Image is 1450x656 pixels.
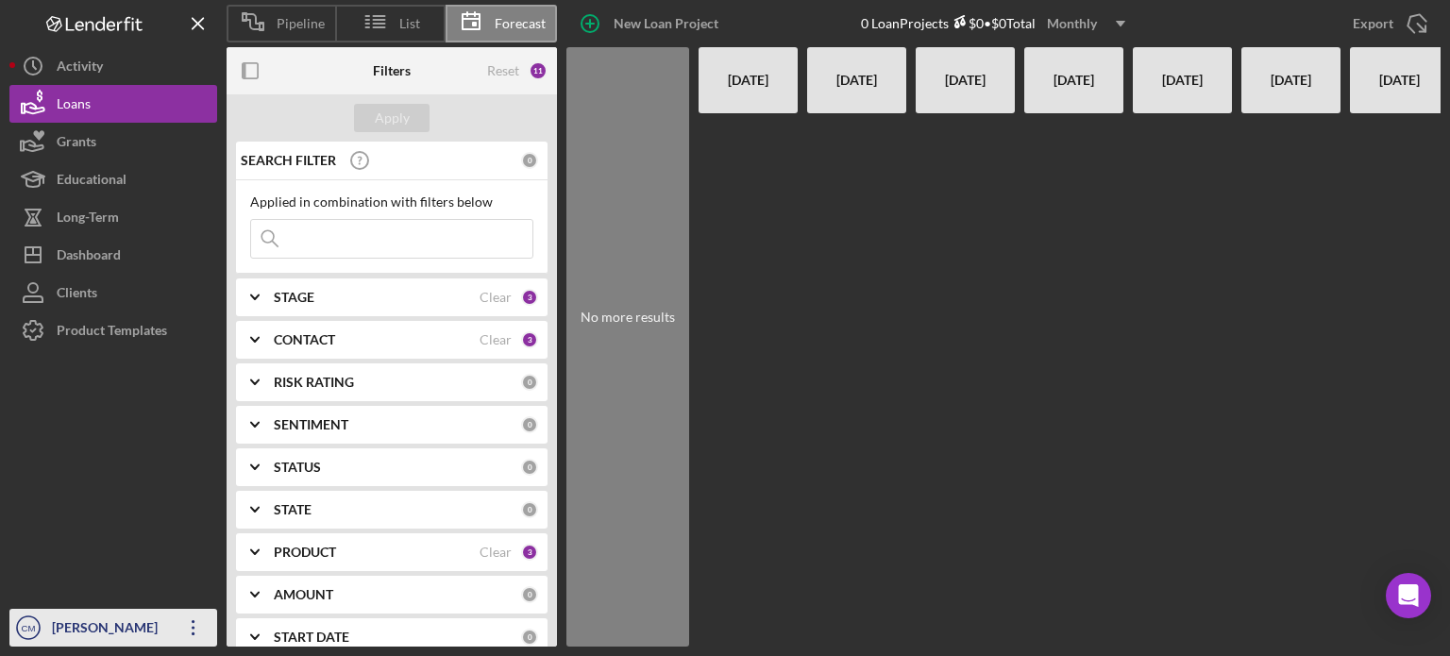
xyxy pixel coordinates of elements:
div: No more results [566,310,689,325]
div: [DATE] [817,47,897,113]
div: Reset [487,63,519,78]
button: Apply [354,104,430,132]
button: Product Templates [9,311,217,349]
div: [DATE] [1034,47,1114,113]
b: SENTIMENT [274,417,348,432]
b: CONTACT [274,332,335,347]
div: $0 [949,15,984,31]
div: Monthly [1047,9,1097,38]
div: 0 [521,459,538,476]
button: Loans [9,85,217,123]
div: Clear [480,545,512,560]
div: Clear [480,290,512,305]
div: [PERSON_NAME] [47,609,170,651]
div: 0 [521,152,538,169]
b: STATUS [274,460,321,475]
div: Educational [57,160,126,203]
div: Clear [480,332,512,347]
b: STATE [274,502,312,517]
div: 3 [521,544,538,561]
b: RISK RATING [274,375,354,390]
div: 0 [521,501,538,518]
div: Apply [375,104,410,132]
div: 3 [521,331,538,348]
button: Dashboard [9,236,217,274]
button: Monthly [1036,9,1137,38]
button: Grants [9,123,217,160]
b: PRODUCT [274,545,336,560]
div: Applied in combination with filters below [250,194,533,210]
div: [DATE] [925,47,1005,113]
span: Pipeline [277,16,325,31]
button: New Loan Project [566,5,737,42]
b: SEARCH FILTER [241,153,336,168]
div: Clients [57,274,97,316]
button: CM[PERSON_NAME] [9,609,217,647]
div: [DATE] [1251,47,1331,113]
div: Open Intercom Messenger [1386,573,1431,618]
div: Loans [57,85,91,127]
b: AMOUNT [274,587,333,602]
button: Long-Term [9,198,217,236]
b: Filters [373,63,411,78]
div: 0 Loan Projects • $0 Total [861,9,1137,38]
div: New Loan Project [614,5,718,42]
div: 0 [521,586,538,603]
button: Clients [9,274,217,311]
div: Product Templates [57,311,167,354]
div: [DATE] [1359,47,1440,113]
div: [DATE] [708,47,788,113]
b: STAGE [274,290,314,305]
div: Grants [57,123,96,165]
div: Dashboard [57,236,121,278]
div: 0 [521,629,538,646]
div: [DATE] [1142,47,1222,113]
button: Export [1334,5,1441,42]
button: Educational [9,160,217,198]
button: Activity [9,47,217,85]
div: 3 [521,289,538,306]
div: 11 [529,61,548,80]
div: 0 [521,374,538,391]
span: Forecast [495,16,546,31]
span: List [399,16,420,31]
b: START DATE [274,630,349,645]
div: Export [1353,5,1393,42]
div: 0 [521,416,538,433]
div: Long-Term [57,198,119,241]
div: Activity [57,47,103,90]
text: CM [22,623,36,633]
